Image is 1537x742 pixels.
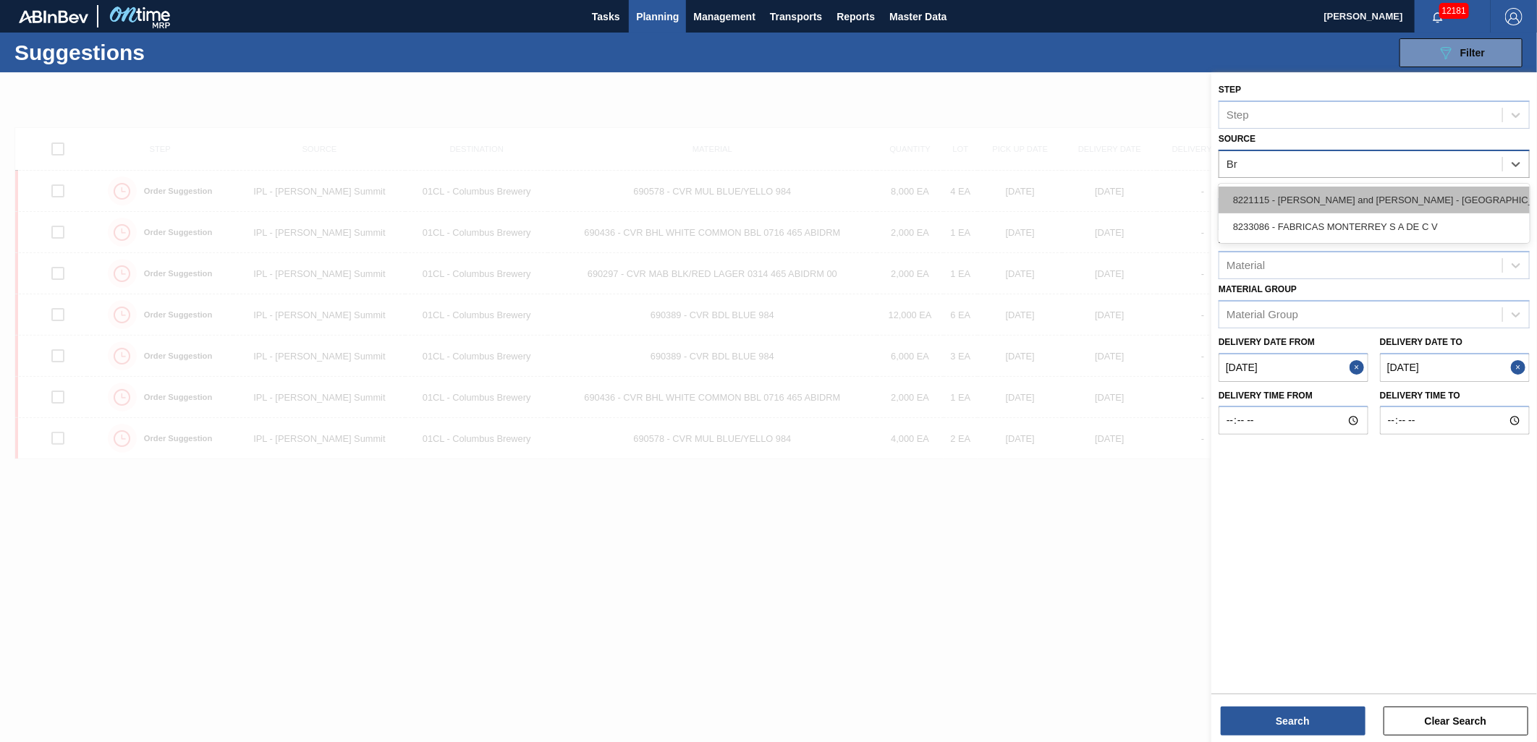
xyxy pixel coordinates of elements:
button: Close [1350,353,1368,382]
label: Delivery Date from [1219,337,1315,347]
button: Close [1511,353,1530,382]
span: Transports [770,8,822,25]
input: mm/dd/yyyy [1380,353,1530,382]
button: Notifications [1415,7,1461,27]
label: Delivery time from [1219,385,1368,406]
label: Source [1219,134,1256,144]
label: Material Group [1219,284,1297,294]
h1: Suggestions [14,44,271,61]
label: Step [1219,85,1241,95]
button: Filter [1400,38,1523,67]
div: Material Group [1227,308,1298,320]
div: Material [1227,260,1265,272]
img: Logout [1505,8,1523,25]
span: Master Data [889,8,947,25]
div: Step [1227,108,1249,121]
span: Reports [837,8,875,25]
span: Management [693,8,755,25]
span: Planning [636,8,679,25]
div: 8233086 - FABRICAS MONTERREY S A DE C V [1219,213,1530,240]
span: 12181 [1439,3,1469,19]
img: TNhmsLtSVTkK8tSr43FrP2fwEKptu5GPRR3wAAAABJRU5ErkJggg== [19,10,88,23]
span: Tasks [590,8,622,25]
input: mm/dd/yyyy [1219,353,1368,382]
span: Filter [1460,47,1485,59]
label: Delivery time to [1380,385,1530,406]
label: Delivery Date to [1380,337,1462,347]
div: 8221115 - [PERSON_NAME] and [PERSON_NAME] - [GEOGRAPHIC_DATA] [1219,187,1530,213]
label: Destination [1219,183,1276,193]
